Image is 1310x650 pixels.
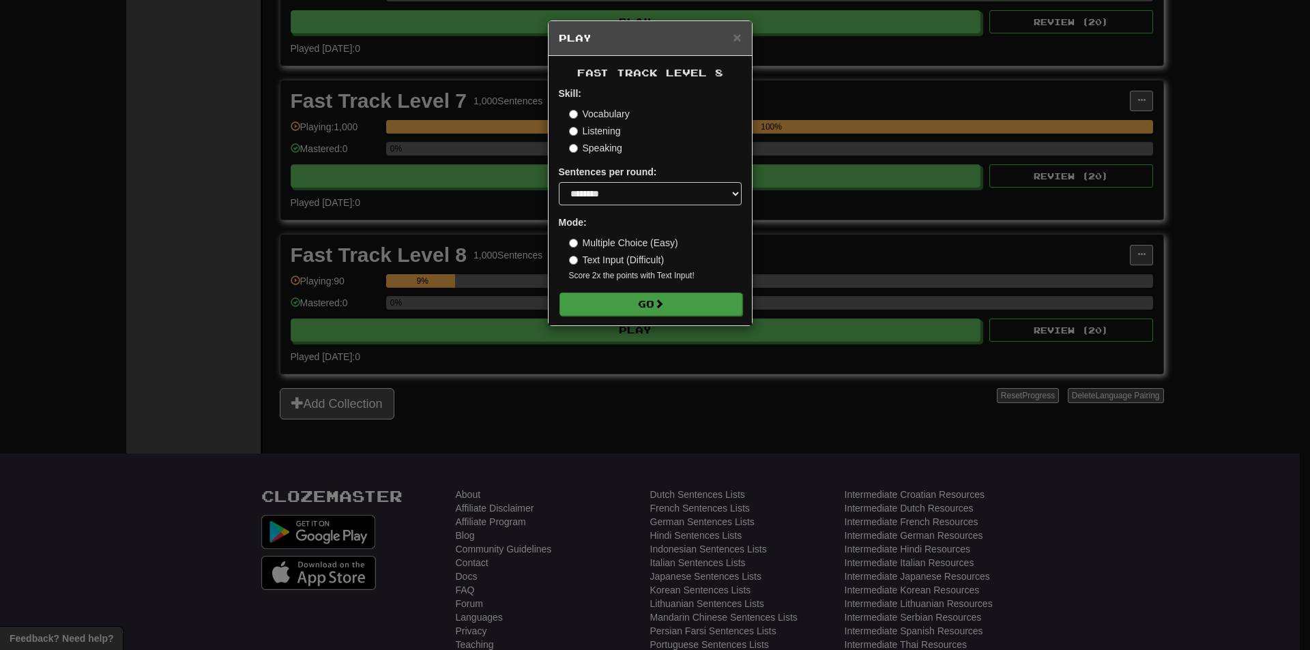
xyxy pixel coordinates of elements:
[569,270,742,282] small: Score 2x the points with Text Input !
[733,30,741,44] button: Close
[569,236,678,250] label: Multiple Choice (Easy)
[577,67,723,78] span: Fast Track Level 8
[559,217,587,228] strong: Mode:
[569,144,578,153] input: Speaking
[559,293,742,316] button: Go
[569,107,630,121] label: Vocabulary
[559,31,742,45] h5: Play
[569,141,622,155] label: Speaking
[569,253,665,267] label: Text Input (Difficult)
[569,110,578,119] input: Vocabulary
[569,239,578,248] input: Multiple Choice (Easy)
[733,29,741,45] span: ×
[559,165,657,179] label: Sentences per round:
[559,88,581,99] strong: Skill:
[569,124,621,138] label: Listening
[569,127,578,136] input: Listening
[569,256,578,265] input: Text Input (Difficult)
